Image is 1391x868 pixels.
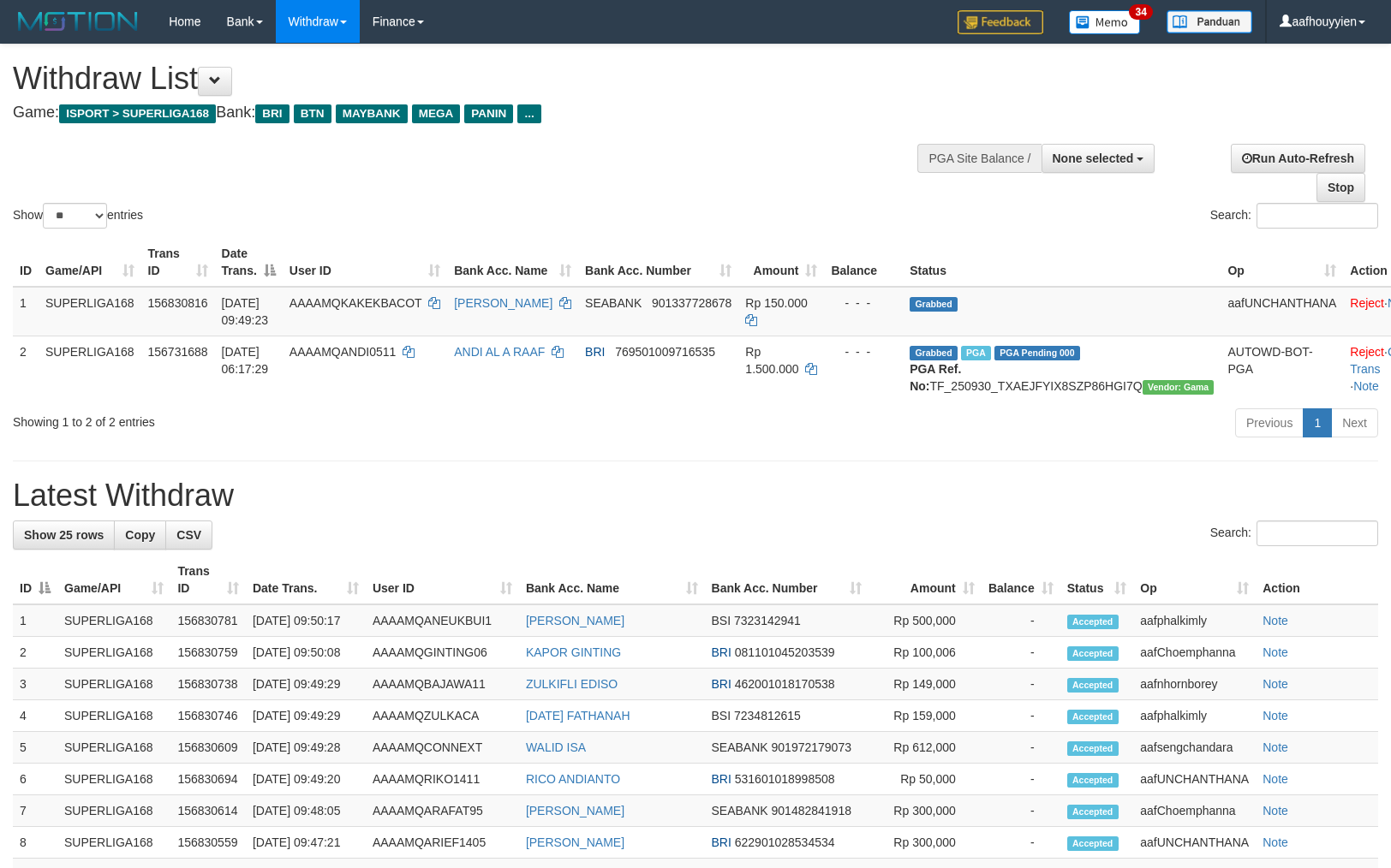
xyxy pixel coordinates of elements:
td: SUPERLIGA168 [57,669,170,700]
td: AAAAMQZULKACA [366,700,519,732]
th: Bank Acc. Number: activate to sort column ascending [578,238,738,287]
span: BRI [585,345,605,359]
td: SUPERLIGA168 [57,764,170,795]
td: 3 [13,669,57,700]
span: PANIN [464,104,513,123]
span: MAYBANK [336,104,408,123]
td: [DATE] 09:47:21 [246,827,366,859]
td: 5 [13,732,57,764]
span: Copy 901337728678 to clipboard [652,296,731,310]
th: Bank Acc. Name: activate to sort column ascending [519,556,705,604]
span: BSI [712,709,731,722]
a: Note [1263,614,1288,627]
th: Amount: activate to sort column ascending [869,556,981,604]
th: Date Trans.: activate to sort column ascending [246,556,366,604]
span: SEABANK [585,296,642,310]
th: ID [13,238,39,287]
th: Bank Acc. Number: activate to sort column ascending [705,556,869,604]
span: 156731688 [148,345,208,359]
a: ANDI AL A RAAF [454,345,545,359]
span: SEABANK [712,804,768,817]
a: WALID ISA [526,740,586,754]
td: aafUNCHANTHANA [1133,827,1256,859]
td: 1 [13,287,39,336]
span: Copy 901482841918 to clipboard [772,804,851,817]
span: BSI [712,614,731,627]
span: AAAAMQANDI0511 [290,345,397,359]
span: Copy 7234812615 to clipboard [734,709,801,722]
a: Show 25 rows [13,520,115,550]
td: SUPERLIGA168 [57,604,170,637]
a: Reject [1350,345,1384,359]
span: Grabbed [910,297,958,312]
td: TF_250930_TXAEJFYIX8SZP86HGI7Q [903,336,1221,401]
input: Search: [1257,520,1378,546]
a: [PERSON_NAME] [526,835,624,849]
span: None selected [1053,152,1134,165]
td: - [982,795,1060,827]
td: 1 [13,604,57,637]
input: Search: [1257,203,1378,229]
h1: Latest Withdraw [13,479,1378,513]
td: Rp 500,000 [869,604,981,637]
a: Note [1263,835,1288,849]
td: 2 [13,637,57,669]
a: [DATE] FATHANAH [526,709,630,722]
td: AAAAMQBAJAWA11 [366,669,519,700]
span: Accepted [1067,646,1119,661]
td: aafChoemphanna [1133,795,1256,827]
a: Previous [1235,408,1304,437]
th: User ID: activate to sort column ascending [366,556,519,604]
span: Accepted [1067,773,1119,788]
td: aafphalkimly [1133,604,1256,637]
td: - [982,700,1060,732]
h4: Game: Bank: [13,104,910,122]
td: [DATE] 09:49:28 [246,732,366,764]
span: 34 [1129,4,1152,20]
a: 1 [1303,408,1332,437]
span: BRI [255,104,289,123]
span: ISPORT > SUPERLIGA168 [59,104,216,123]
th: Bank Acc. Name: activate to sort column ascending [447,238,578,287]
img: Button%20Memo.svg [1069,10,1141,34]
td: [DATE] 09:50:08 [246,637,366,669]
th: Action [1256,556,1378,604]
span: Show 25 rows [24,528,104,542]
td: [DATE] 09:49:20 [246,764,366,795]
td: SUPERLIGA168 [57,637,170,669]
a: CSV [165,520,212,550]
span: BTN [294,104,331,123]
span: Accepted [1067,710,1119,724]
td: 7 [13,795,57,827]
span: Grabbed [910,346,958,360]
td: 156830759 [170,637,246,669]
td: Rp 100,006 [869,637,981,669]
span: Accepted [1067,836,1119,851]
td: SUPERLIGA168 [39,287,141,336]
span: PGA Pending [994,346,1080,360]
button: None selected [1042,144,1155,173]
span: MEGA [412,104,461,123]
td: - [982,604,1060,637]
td: - [982,669,1060,700]
a: Copy [114,520,166,550]
a: RICO ANDIANTO [526,772,620,786]
td: SUPERLIGA168 [57,795,170,827]
span: Copy [125,528,155,542]
span: Accepted [1067,805,1119,819]
td: [DATE] 09:49:29 [246,669,366,700]
td: 156830746 [170,700,246,732]
span: CSV [176,528,201,542]
label: Search: [1210,203,1378,229]
a: [PERSON_NAME] [526,804,624,817]
label: Search: [1210,520,1378,546]
span: 156830816 [148,296,208,310]
td: AAAAMQRIKO1411 [366,764,519,795]
td: - [982,827,1060,859]
td: aafnhornborey [1133,669,1256,700]
a: Note [1263,740,1288,754]
span: Accepted [1067,615,1119,629]
th: Amount: activate to sort column ascending [738,238,824,287]
td: 8 [13,827,57,859]
span: Rp 150.000 [745,296,807,310]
